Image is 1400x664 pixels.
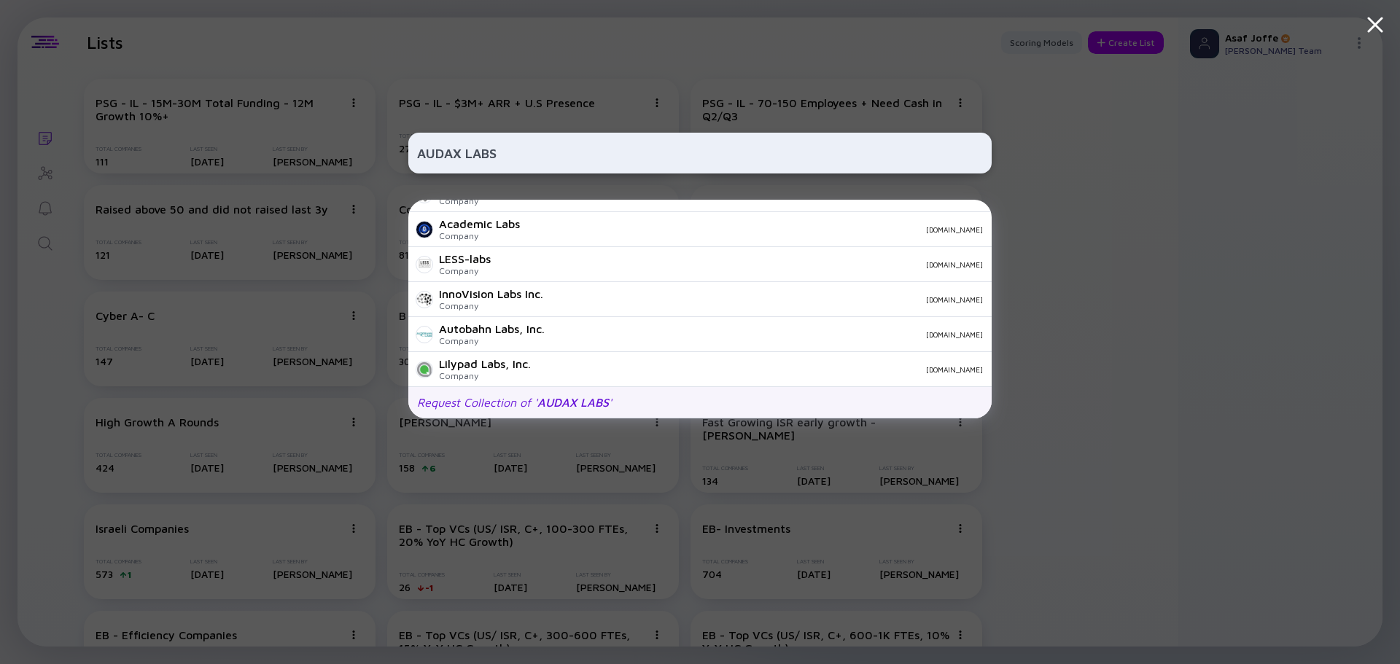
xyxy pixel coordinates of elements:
div: [DOMAIN_NAME] [555,295,983,304]
div: Lilypad Labs, Inc. [439,357,531,370]
div: Autobahn Labs, Inc. [439,322,545,335]
div: InnoVision Labs Inc. [439,287,543,300]
div: Company [439,195,490,206]
div: Company [439,370,531,381]
div: LESS-labs [439,252,491,265]
div: [DOMAIN_NAME] [556,330,983,339]
div: Request Collection of ' ' [417,396,612,409]
div: Academic Labs [439,217,520,230]
div: Company [439,230,520,241]
div: Company [439,265,491,276]
span: AUDAX LABS [537,396,609,409]
div: [DOMAIN_NAME] [502,260,983,269]
input: Search Company or Investor... [417,140,983,166]
div: Company [439,300,543,311]
div: [DOMAIN_NAME] [532,225,983,234]
div: Company [439,335,545,346]
div: [DOMAIN_NAME] [542,365,983,374]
